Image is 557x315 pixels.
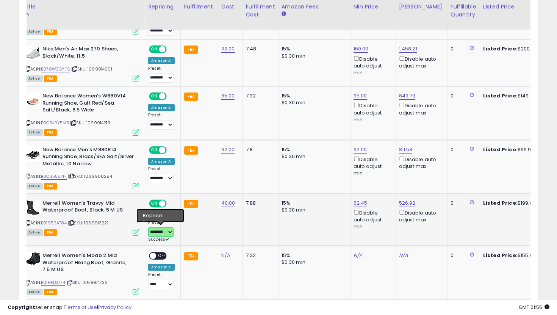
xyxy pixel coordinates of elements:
img: 51JzosZ7+XL._SL40_.jpg [25,45,41,61]
div: 7.88 [246,200,272,207]
div: Amazon AI [148,57,175,64]
div: 0 [451,200,474,207]
b: Listed Price: [483,146,518,153]
a: Privacy Policy [98,304,131,311]
a: 811.53 [399,146,413,154]
span: OFF [166,200,178,207]
b: Merrell Women's Moab 2 Mid Waterproof Hiking Boot, Granite, 7.5 M US [42,252,135,275]
div: Disable auto adjust max [399,55,441,69]
div: $199.00 [483,200,546,207]
div: 7.32 [246,252,272,259]
span: | SKU: 1069908294 [68,173,112,179]
div: Disable auto adjust min [354,55,390,77]
span: All listings currently available for purchase on Amazon [25,229,43,236]
a: N/A [221,252,230,259]
div: ASIN: [25,200,139,235]
div: Preset: [148,113,175,130]
span: All listings currently available for purchase on Amazon [25,289,43,295]
a: 92.00 [354,146,367,154]
div: $0.30 min [282,53,344,60]
span: | SKU: 1069913221 [68,220,108,226]
a: 526.92 [399,199,416,207]
div: Cost [221,3,239,11]
b: Merrell Women's Travvy Mid Waterproof Boot, Black, 5 M US [42,200,135,216]
div: Amazon Fees [282,3,347,11]
small: FBA [184,146,198,155]
a: 112.00 [221,45,235,53]
a: B01HFL8774 [41,279,65,286]
div: 15% [282,146,344,153]
div: Preset: [148,272,175,289]
span: | SKU: 1069914733 [66,279,108,285]
a: 40.00 [221,199,235,207]
span: | SKU: 1069914213 [70,120,110,126]
span: All listings currently available for purchase on Amazon [25,129,43,136]
a: 849.79 [399,92,416,100]
small: FBA [184,252,198,260]
div: [PERSON_NAME] [399,3,444,11]
b: New Balance Men's M880B14 Running Shoe, Black/SEA Salt/Silver Metallic, 10 Narrow [42,146,135,169]
a: 95.00 [354,92,367,100]
small: FBA [184,92,198,101]
a: 62.45 [354,199,368,207]
small: FBA [184,45,198,54]
div: 7.8 [246,146,272,153]
div: $0.30 min [282,99,344,106]
a: Terms of Use [65,304,97,311]
div: 0 [451,252,474,259]
a: B0C3558147 [41,173,67,180]
div: Disable auto adjust max [399,101,441,116]
div: Fulfillment Cost [246,3,275,19]
span: ON [150,93,159,100]
span: ON [150,200,159,207]
a: 65.00 [221,92,235,100]
a: N/A [354,252,363,259]
div: Disable auto adjust max [399,208,441,223]
strong: Copyright [8,304,35,311]
b: Listed Price: [483,92,518,99]
b: Nike Men's Air Max 270 Shoes, Black/White, 11.5 [42,45,135,61]
span: All listings currently available for purchase on Amazon [25,28,43,35]
a: B0C34RY5MB [41,120,69,126]
span: OFF [166,147,178,153]
b: New Balance Women's W880V14 Running Shoe, Gulf Red/Sea Salt/Black, 6.5 Wide [42,92,135,116]
div: $0.30 min [282,207,344,213]
div: 15% [282,200,344,207]
div: 7.32 [246,92,272,99]
span: ON [150,46,159,53]
div: $200.00 [483,45,546,52]
small: Amazon Fees. [282,11,286,17]
div: Disable auto adjust min [354,101,390,123]
a: 62.00 [221,146,235,154]
a: B01959AT84 [41,220,67,226]
span: FBA [44,129,57,136]
div: $149.98 [483,92,546,99]
div: Amazon AI [148,104,175,111]
div: 15% [282,92,344,99]
div: Repricing [148,3,177,11]
span: All listings currently available for purchase on Amazon [25,183,43,190]
div: Fulfillment [184,3,214,11]
span: FBA [44,289,57,295]
span: OFF [166,46,178,53]
div: $99.95 [483,146,546,153]
span: FBA [44,183,57,190]
span: FBA [44,229,57,236]
div: $0.30 min [282,259,344,266]
div: Fulfillable Quantity [451,3,477,19]
div: Preset: [148,66,175,83]
img: 413uIRShBxL._SL40_.jpg [25,146,41,161]
b: Listed Price: [483,252,518,259]
b: Listed Price: [483,199,518,207]
span: FBA [44,28,57,35]
a: 1,458.21 [399,45,417,53]
a: 160.00 [354,45,369,53]
div: Disable auto adjust min [354,208,390,230]
div: Disable auto adjust max [399,155,441,170]
img: 41of96QSpXL._SL40_.jpg [25,252,41,265]
div: $155.00 [483,252,546,259]
img: 31EMD+2WWKL._SL40_.jpg [25,92,41,108]
a: N/A [399,252,408,259]
img: 41TU8GB9IzL._SL40_.jpg [25,200,41,215]
span: OFF [156,253,168,259]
